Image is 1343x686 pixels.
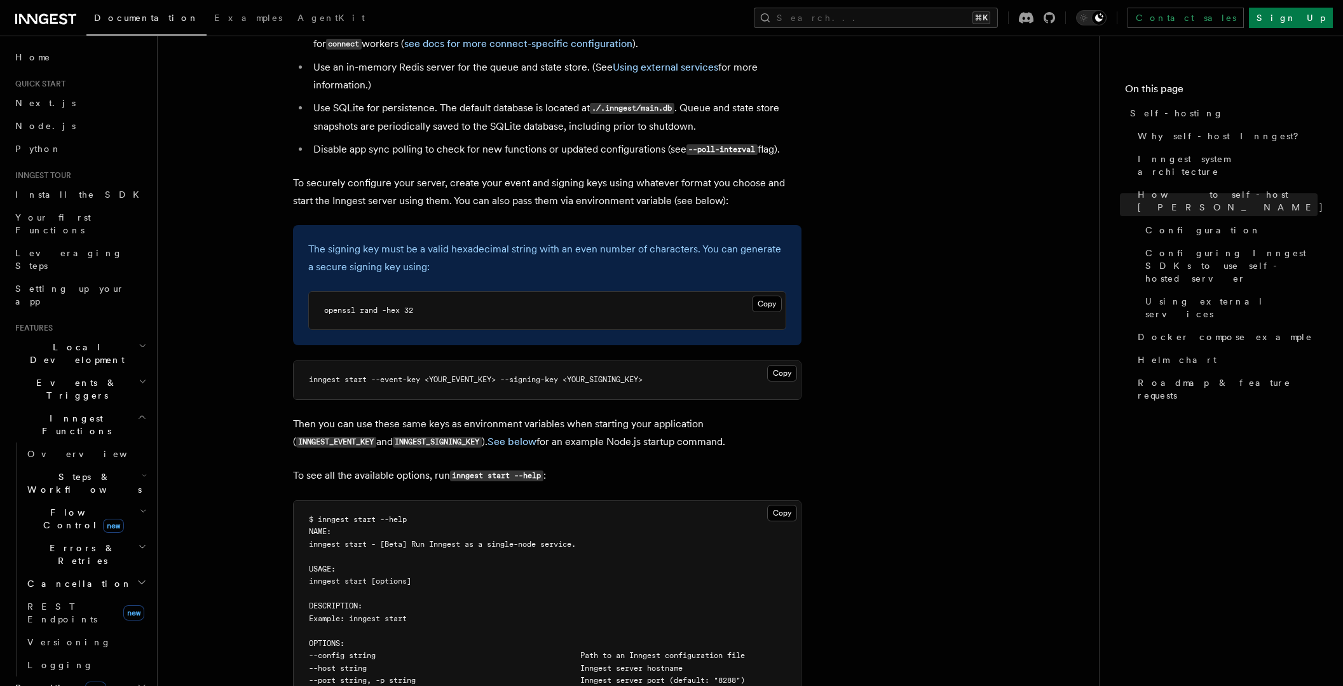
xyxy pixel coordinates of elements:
[309,515,407,524] span: $ inngest start --help
[686,144,758,155] code: --poll-interval
[22,577,132,590] span: Cancellation
[1140,219,1318,242] a: Configuration
[15,189,147,200] span: Install the SDK
[22,442,149,465] a: Overview
[22,654,149,676] a: Logging
[309,565,336,573] span: USAGE:
[309,676,745,685] span: --port string, -p string Inngest server port (default: "8288")
[22,465,149,501] button: Steps & Workflows
[94,13,199,23] span: Documentation
[293,415,801,451] p: Then you can use these same keys as environment variables when starting your application ( and )....
[309,664,683,673] span: --host string Inngest server hostname
[10,336,149,371] button: Local Development
[324,306,413,315] span: openssl rand -hex 32
[1145,224,1261,237] span: Configuration
[767,505,797,521] button: Copy
[309,614,407,623] span: Example: inngest start
[404,38,632,50] a: see docs for more connect-specific configuration
[10,323,53,333] span: Features
[309,639,344,648] span: OPTIONS:
[27,637,111,647] span: Versioning
[1138,353,1217,366] span: Helm chart
[309,375,643,384] span: inngest start --event-key <YOUR_EVENT_KEY> --signing-key <YOUR_SIGNING_KEY>
[10,277,149,313] a: Setting up your app
[487,436,536,448] a: See below
[310,58,801,94] li: Use an in-memory Redis server for the queue and state store. (See for more information.)
[1138,376,1318,402] span: Roadmap & feature requests
[103,519,124,533] span: new
[22,537,149,572] button: Errors & Retries
[310,141,801,159] li: Disable app sync polling to check for new functions or updated configurations (see flag).
[22,631,149,654] a: Versioning
[22,542,138,567] span: Errors & Retries
[1145,247,1318,285] span: Configuring Inngest SDKs to use self-hosted server
[752,296,782,312] button: Copy
[1138,188,1324,214] span: How to self-host [PERSON_NAME]
[293,174,801,210] p: To securely configure your server, create your event and signing keys using whatever format you c...
[1128,8,1244,28] a: Contact sales
[10,170,71,181] span: Inngest tour
[27,449,158,459] span: Overview
[1125,102,1318,125] a: Self-hosting
[207,4,290,34] a: Examples
[754,8,998,28] button: Search...⌘K
[10,242,149,277] a: Leveraging Steps
[972,11,990,24] kbd: ⌘K
[1138,331,1312,343] span: Docker compose example
[1138,153,1318,178] span: Inngest system architecture
[22,506,140,532] span: Flow Control
[1140,290,1318,326] a: Using external services
[309,527,331,536] span: NAME:
[10,371,149,407] button: Events & Triggers
[1145,295,1318,320] span: Using external services
[309,577,411,586] span: inngest start [options]
[22,501,149,537] button: Flow Controlnew
[214,13,282,23] span: Examples
[15,144,62,154] span: Python
[22,470,142,496] span: Steps & Workflows
[613,61,718,73] a: Using external services
[290,4,372,34] a: AgentKit
[15,284,125,306] span: Setting up your app
[10,114,149,137] a: Node.js
[123,605,144,621] span: new
[296,437,376,448] code: INNGEST_EVENT_KEY
[22,572,149,595] button: Cancellation
[293,467,801,485] p: To see all the available options, run :
[15,121,76,131] span: Node.js
[15,98,76,108] span: Next.js
[10,137,149,160] a: Python
[27,660,93,670] span: Logging
[326,39,362,50] code: connect
[10,442,149,676] div: Inngest Functions
[1076,10,1107,25] button: Toggle dark mode
[10,341,139,366] span: Local Development
[450,470,543,481] code: inngest start --help
[10,79,65,89] span: Quick start
[15,212,91,235] span: Your first Functions
[393,437,482,448] code: INNGEST_SIGNING_KEY
[10,92,149,114] a: Next.js
[15,248,123,271] span: Leveraging Steps
[15,51,51,64] span: Home
[27,601,97,624] span: REST Endpoints
[309,601,362,610] span: DESCRIPTION:
[1133,125,1318,147] a: Why self-host Inngest?
[10,46,149,69] a: Home
[10,376,139,402] span: Events & Triggers
[1133,348,1318,371] a: Helm chart
[86,4,207,36] a: Documentation
[1133,371,1318,407] a: Roadmap & feature requests
[1133,183,1318,219] a: How to self-host [PERSON_NAME]
[1133,147,1318,183] a: Inngest system architecture
[767,365,797,381] button: Copy
[1249,8,1333,28] a: Sign Up
[10,412,137,437] span: Inngest Functions
[1130,107,1224,120] span: Self-hosting
[309,651,745,660] span: --config string Path to an Inngest configuration file
[10,183,149,206] a: Install the SDK
[310,99,801,135] li: Use SQLite for persistence. The default database is located at . Queue and state store snapshots ...
[309,540,576,549] span: inngest start - [Beta] Run Inngest as a single-node service.
[22,595,149,631] a: REST Endpointsnew
[1133,326,1318,348] a: Docker compose example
